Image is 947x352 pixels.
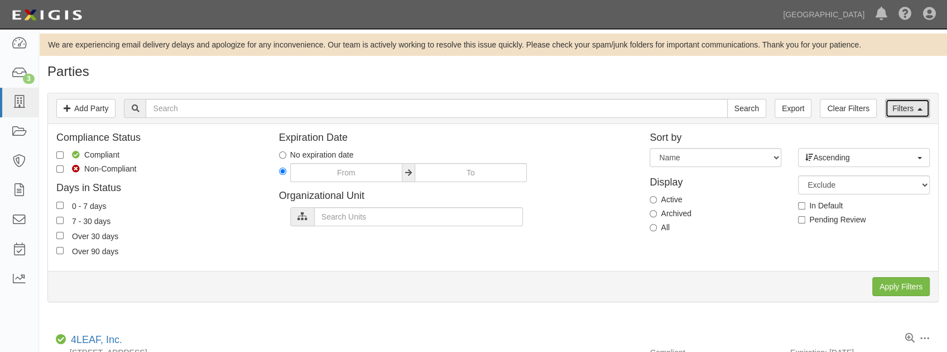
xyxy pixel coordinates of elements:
div: 3 [23,74,35,84]
div: Over 30 days [72,230,118,242]
input: All [650,224,657,231]
span: Ascending [805,152,915,163]
label: Pending Review [798,214,866,225]
h4: Compliance Status [56,132,262,144]
img: logo-5460c22ac91f19d4615b14bd174203de0afe785f0fc80cf4dbbc73dc1793850b.png [8,5,85,25]
input: Archived [650,210,657,217]
input: Over 30 days [56,232,64,239]
h4: Organizational Unit [279,191,633,202]
a: [GEOGRAPHIC_DATA] [777,3,870,26]
label: Non-Compliant [56,163,136,174]
input: Non-Compliant [56,165,64,173]
div: 0 - 7 days [72,199,106,212]
h4: Display [650,173,781,188]
a: 4LEAF, Inc. [71,334,122,345]
input: 7 - 30 days [56,217,64,224]
label: All [650,222,670,233]
a: Export [775,99,811,118]
label: In Default [798,200,843,211]
label: No expiration date [279,149,354,160]
input: In Default [798,202,805,210]
label: Compliant [56,149,119,160]
input: To [415,163,527,182]
input: Compliant [56,151,64,159]
h4: Expiration Date [279,132,633,144]
div: 7 - 30 days [72,215,110,227]
i: Compliant [56,336,66,344]
i: Help Center - Complianz [898,8,912,21]
input: Active [650,196,657,203]
h4: Sort by [650,132,930,144]
a: Filters [885,99,930,118]
a: Add Party [56,99,116,118]
input: Search [727,99,766,118]
input: Search Units [314,207,523,226]
input: 0 - 7 days [56,202,64,209]
input: Pending Review [798,216,805,223]
label: Archived [650,208,691,219]
input: From [290,163,402,182]
input: No expiration date [279,151,286,159]
input: Over 90 days [56,247,64,254]
div: We are experiencing email delivery delays and apologize for any inconvenience. Our team is active... [39,39,947,50]
a: View results summary [905,333,915,344]
label: Active [650,194,682,205]
h4: Days in Status [56,183,262,194]
a: Clear Filters [820,99,876,118]
input: Apply Filters [872,277,930,296]
div: 4LEAF, Inc. [66,333,122,348]
input: Search [146,99,727,118]
button: Ascending [798,148,930,167]
h1: Parties [47,64,939,79]
div: Over 90 days [72,245,118,257]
